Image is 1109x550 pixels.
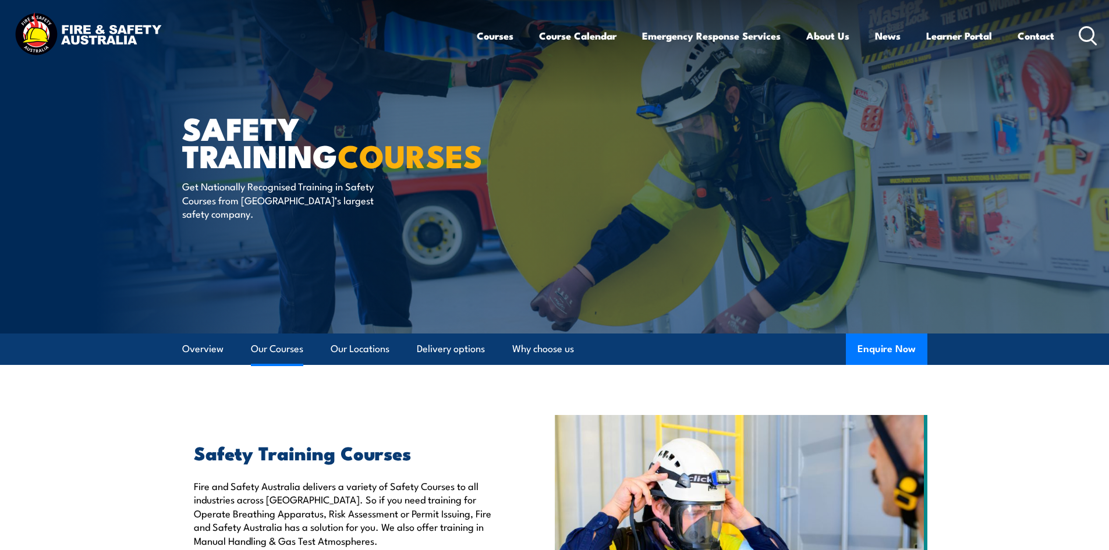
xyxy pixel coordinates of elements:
[182,179,395,220] p: Get Nationally Recognised Training in Safety Courses from [GEOGRAPHIC_DATA]’s largest safety comp...
[477,20,513,51] a: Courses
[512,333,574,364] a: Why choose us
[539,20,616,51] a: Course Calendar
[251,333,303,364] a: Our Courses
[194,479,501,547] p: Fire and Safety Australia delivers a variety of Safety Courses to all industries across [GEOGRAPH...
[182,114,470,168] h1: Safety Training
[194,444,501,460] h2: Safety Training Courses
[182,333,224,364] a: Overview
[806,20,849,51] a: About Us
[338,130,483,179] strong: COURSES
[1018,20,1054,51] a: Contact
[417,333,485,364] a: Delivery options
[926,20,992,51] a: Learner Portal
[331,333,389,364] a: Our Locations
[642,20,781,51] a: Emergency Response Services
[875,20,901,51] a: News
[846,333,927,365] button: Enquire Now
